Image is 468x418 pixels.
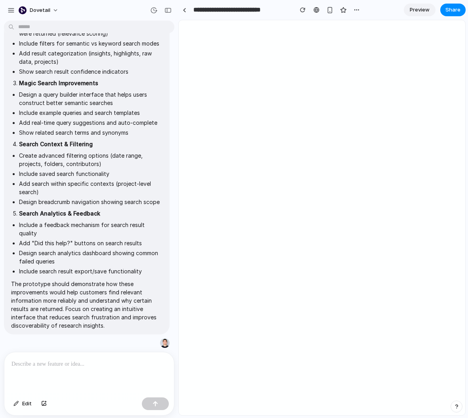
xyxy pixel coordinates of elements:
li: Add result categorization (insights, highlights, raw data, projects) [19,49,162,66]
button: dovetail [15,4,63,17]
li: Add "Did this help?" buttons on search results [19,239,162,247]
li: Add real-time query suggestions and auto-complete [19,118,162,127]
li: Design search analytics dashboard showing common failed queries [19,249,162,265]
a: Preview [404,4,436,16]
li: Show search result confidence indicators [19,67,162,76]
span: Edit [22,400,32,408]
strong: Magic Search Improvements [19,80,98,86]
span: Share [445,6,460,14]
li: Create advanced filtering options (date range, projects, folders, contributors) [19,151,162,168]
strong: Search Analytics & Feedback [19,210,100,217]
li: Include a feedback mechanism for search result quality [19,221,162,237]
li: Include search result export/save functionality [19,267,162,275]
button: Edit [10,397,36,410]
li: Include filters for semantic vs keyword search modes [19,39,162,48]
span: Preview [410,6,430,14]
strong: Search Context & Filtering [19,141,93,147]
button: Share [440,4,466,16]
li: Design a query builder interface that helps users construct better semantic searches [19,90,162,107]
li: Include saved search functionality [19,170,162,178]
span: dovetail [30,6,50,14]
p: The prototype should demonstrate how these improvements would help customers find relevant inform... [11,280,162,330]
li: Add search within specific contexts (project-level search) [19,179,162,196]
li: Include example queries and search templates [19,109,162,117]
li: Show related search terms and synonyms [19,128,162,137]
li: Design breadcrumb navigation showing search scope [19,198,162,206]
